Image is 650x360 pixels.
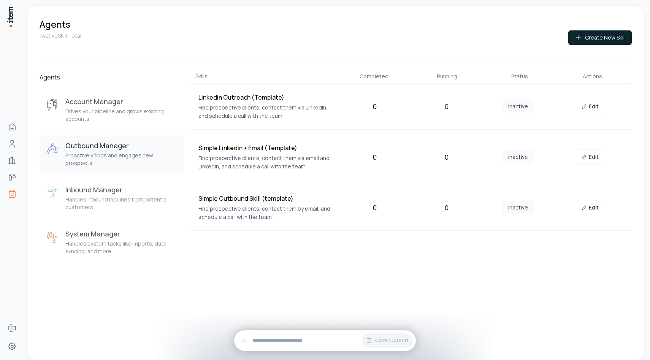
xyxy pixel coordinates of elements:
[195,73,335,80] div: Skills
[341,73,407,80] div: Completed
[40,223,184,261] button: System ManagerSystem ManagerHandles system tasks like imports, data syncing, and more
[5,170,20,185] a: deals
[65,108,178,123] p: Drives your pipeline and grows existing accounts
[502,150,534,163] span: inactive
[486,73,553,80] div: Status
[40,32,81,40] p: 1 Active Skill Total
[575,149,605,165] a: Edit
[198,93,336,102] h4: Linkedin Outreach (Template)
[342,101,407,112] div: 0
[502,100,534,113] span: inactive
[6,6,14,28] img: Item Brain Logo
[46,187,59,200] img: Inbound Manager
[342,152,407,162] div: 0
[46,143,59,156] img: Outbound Manager
[342,202,407,213] div: 0
[46,231,59,244] img: System Manager
[65,185,178,194] h3: Inbound Manager
[198,143,336,152] h4: Simple Linkedin + Email (Template)
[198,194,336,203] h4: Simple Outbound Skill (template)
[40,179,184,217] button: Inbound ManagerInbound ManagerHandles inbound inquiries from potential customers
[5,320,20,336] a: Forms
[5,153,20,168] a: Companies
[65,152,178,167] p: Proactively finds and engages new prospects
[502,201,534,214] span: inactive
[65,240,178,255] p: Handles system tasks like imports, data syncing, and more
[375,338,408,344] span: Continue Chat
[40,73,184,82] h2: Agents
[65,141,178,150] h3: Outbound Manager
[5,186,20,201] a: Agents
[5,339,20,354] a: Settings
[568,30,632,45] button: Create New Skill
[575,200,605,215] a: Edit
[46,98,59,112] img: Account Manager
[40,91,184,129] button: Account ManagerAccount ManagerDrives your pipeline and grows existing accounts
[5,119,20,135] a: Home
[65,196,178,211] p: Handles inbound inquiries from potential customers
[414,101,479,112] div: 0
[575,99,605,114] a: Edit
[234,330,416,351] div: Continue Chat
[40,135,184,173] button: Outbound ManagerOutbound ManagerProactively finds and engages new prospects
[198,154,336,171] p: Find prospective clients, contact them via email and LinkedIn, and schedule a call with the team
[65,229,178,238] h3: System Manager
[65,97,178,106] h3: Account Manager
[559,73,626,80] div: Actions
[5,136,20,151] a: Contacts
[361,333,413,348] button: Continue Chat
[414,73,480,80] div: Running
[198,103,336,120] p: Find prospective clients, contact them via LinkedIn, and schedule a call with the team.
[40,18,70,30] h1: Agents
[414,152,479,162] div: 0
[198,205,336,221] p: Find prospective clients, contact them by email, and schedule a call with the team.
[414,202,479,213] div: 0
